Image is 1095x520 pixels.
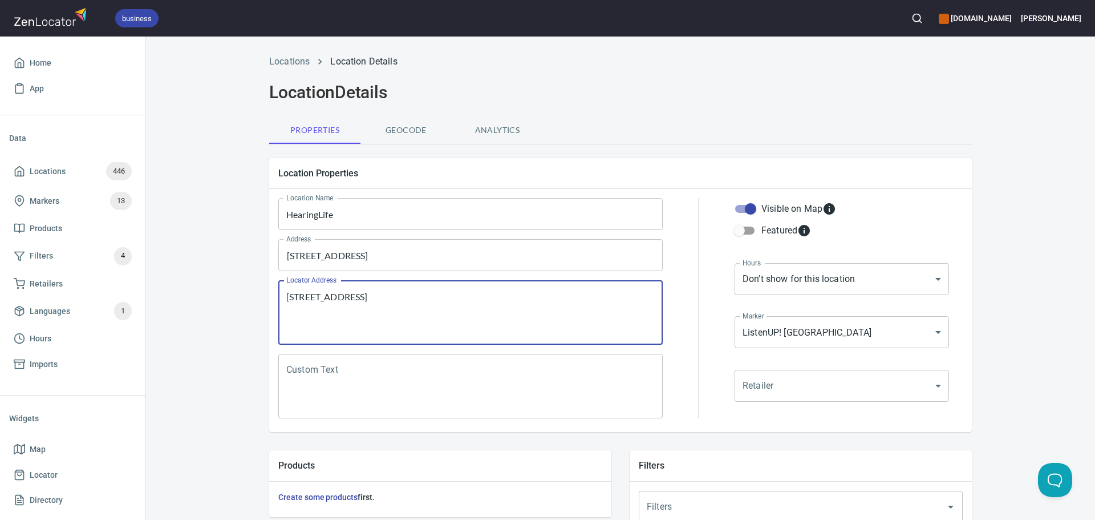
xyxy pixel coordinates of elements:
[9,216,136,241] a: Products
[115,9,159,27] div: business
[822,202,836,216] svg: Whether the location is visible on the map.
[367,123,445,138] span: Geocode
[797,224,811,237] svg: Featured locations are moved to the top of the search results list.
[30,56,51,70] span: Home
[30,277,63,291] span: Retailers
[30,357,58,372] span: Imports
[30,82,44,96] span: App
[9,156,136,186] a: Locations446
[30,442,46,457] span: Map
[278,493,358,502] a: Create some products
[1021,12,1081,25] h6: [PERSON_NAME]
[30,194,59,208] span: Markers
[943,499,959,515] button: Open
[278,459,602,471] h5: Products
[644,496,926,518] input: Filters
[30,468,58,482] span: Locator
[1038,463,1072,497] iframe: Help Scout Beacon - Open
[330,56,397,67] a: Location Details
[9,296,136,326] a: Languages1
[939,6,1011,31] div: Manage your apps
[14,5,90,29] img: zenlocator
[110,195,132,208] span: 13
[30,332,51,346] span: Hours
[9,76,136,102] a: App
[30,493,63,507] span: Directory
[269,55,972,68] nav: breadcrumb
[939,12,1011,25] h6: [DOMAIN_NAME]
[905,6,930,31] button: Search
[276,123,354,138] span: Properties
[9,352,136,377] a: Imports
[30,164,66,179] span: Locations
[459,123,536,138] span: Analytics
[30,221,62,236] span: Products
[9,462,136,488] a: Locator
[278,491,602,503] h6: first.
[286,291,655,334] textarea: [STREET_ADDRESS]
[639,459,963,471] h5: Filters
[9,487,136,513] a: Directory
[735,263,949,295] div: Don't show for this location
[30,304,70,319] span: Languages
[114,305,132,318] span: 1
[9,271,136,297] a: Retailers
[735,370,949,402] div: ​
[939,14,949,24] button: color-CE600E
[761,224,811,237] div: Featured
[114,249,132,263] span: 4
[9,326,136,352] a: Hours
[9,50,136,76] a: Home
[278,167,963,179] h5: Location Properties
[115,13,159,25] span: business
[9,437,136,462] a: Map
[735,316,949,348] div: ListenUP! [GEOGRAPHIC_DATA]
[761,202,836,216] div: Visible on Map
[9,186,136,216] a: Markers13
[30,249,53,263] span: Filters
[1021,6,1081,31] button: [PERSON_NAME]
[9,241,136,271] a: Filters4
[9,405,136,432] li: Widgets
[9,124,136,152] li: Data
[106,165,132,178] span: 446
[269,82,972,103] h2: Location Details
[269,56,310,67] a: Locations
